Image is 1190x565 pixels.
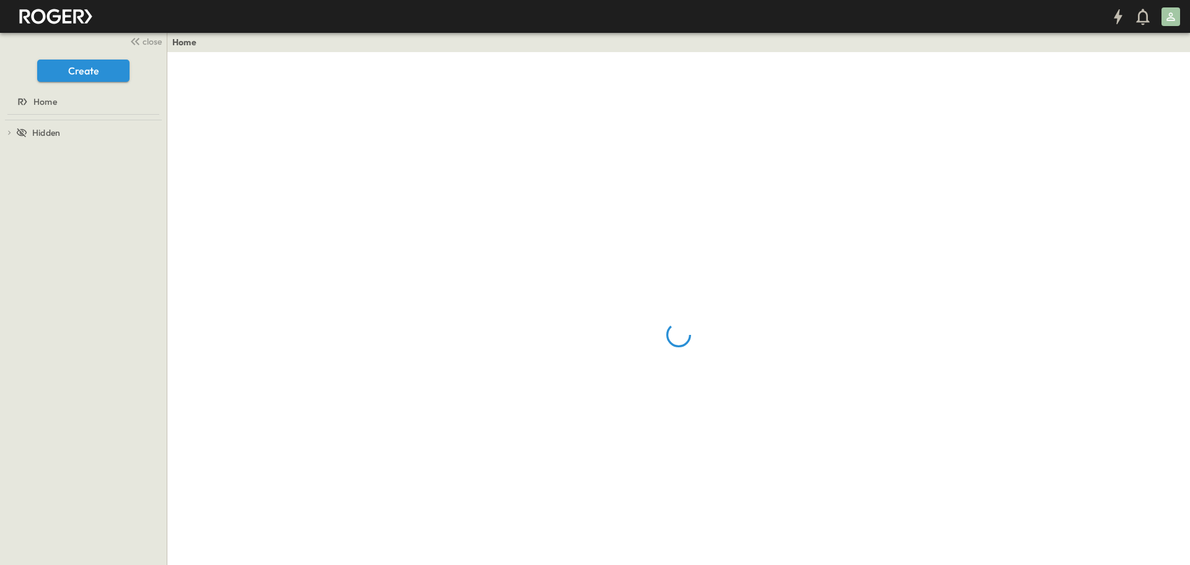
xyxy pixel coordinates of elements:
[2,93,162,110] a: Home
[125,32,164,50] button: close
[32,127,60,139] span: Hidden
[172,36,196,48] a: Home
[143,35,162,48] span: close
[172,36,204,48] nav: breadcrumbs
[37,60,130,82] button: Create
[33,96,57,108] span: Home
